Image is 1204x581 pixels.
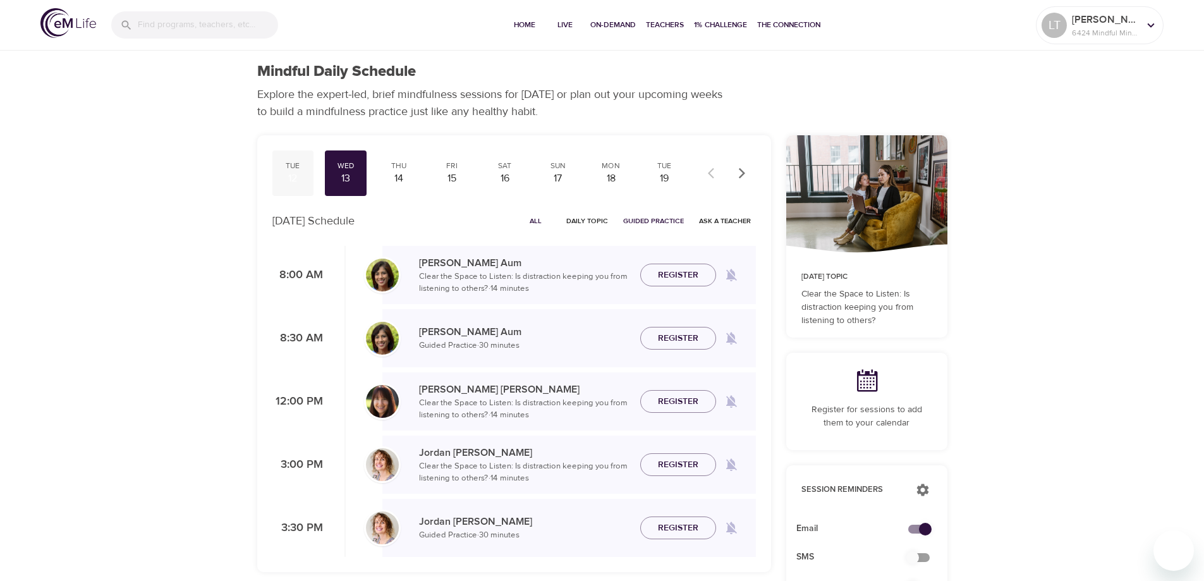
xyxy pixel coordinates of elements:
p: 3:00 PM [272,456,323,474]
iframe: Button to launch messaging window [1153,530,1194,571]
span: Remind me when a class goes live every Wednesday at 8:30 AM [716,323,746,353]
span: Remind me when a class goes live every Wednesday at 8:00 AM [716,260,746,290]
span: Register [658,457,698,473]
button: Register [640,390,716,413]
div: Tue [277,161,309,171]
p: Clear the Space to Listen: Is distraction keeping you from listening to others? · 14 minutes [419,397,630,422]
button: Guided Practice [618,211,689,231]
p: Clear the Space to Listen: Is distraction keeping you from listening to others? · 14 minutes [419,271,630,295]
p: Clear the Space to Listen: Is distraction keeping you from listening to others? [801,288,932,327]
p: Jordan [PERSON_NAME] [419,445,630,460]
p: [PERSON_NAME] [PERSON_NAME] [419,382,630,397]
img: Andrea_Lieberstein-min.jpg [366,385,399,418]
div: Mon [595,161,627,171]
span: Home [509,18,540,32]
p: [PERSON_NAME] [1072,12,1139,27]
div: Thu [383,161,415,171]
p: Guided Practice · 30 minutes [419,339,630,352]
img: Alisha%20Aum%208-9-21.jpg [366,322,399,355]
button: Ask a Teacher [694,211,756,231]
div: Wed [330,161,362,171]
div: Tue [648,161,680,171]
button: All [516,211,556,231]
img: logo [40,8,96,38]
button: Register [640,327,716,350]
span: Guided Practice [623,215,684,227]
span: Daily Topic [566,215,608,227]
img: Jordan-Whitehead.jpg [366,511,399,544]
span: Teachers [646,18,684,32]
span: Register [658,267,698,283]
p: [PERSON_NAME] Aum [419,324,630,339]
div: LT [1042,13,1067,38]
span: Register [658,394,698,410]
button: Register [640,453,716,477]
p: Explore the expert-led, brief mindfulness sessions for [DATE] or plan out your upcoming weeks to ... [257,86,731,120]
div: Sun [542,161,574,171]
span: Remind me when a class goes live every Wednesday at 3:30 PM [716,513,746,543]
button: Daily Topic [561,211,613,231]
div: 16 [489,171,521,186]
p: 12:00 PM [272,393,323,410]
button: Register [640,517,716,540]
div: Sat [489,161,521,171]
button: Register [640,264,716,287]
div: 18 [595,171,627,186]
div: 15 [436,171,468,186]
span: Live [550,18,580,32]
span: The Connection [757,18,820,32]
p: Clear the Space to Listen: Is distraction keeping you from listening to others? · 14 minutes [419,460,630,485]
span: Email [796,522,917,535]
span: Register [658,520,698,536]
span: Remind me when a class goes live every Wednesday at 3:00 PM [716,450,746,480]
span: SMS [796,551,917,564]
p: Jordan [PERSON_NAME] [419,514,630,529]
p: 3:30 PM [272,520,323,537]
div: 17 [542,171,574,186]
div: Fri [436,161,468,171]
span: 1% Challenge [694,18,747,32]
p: [DATE] Topic [801,271,932,283]
p: [PERSON_NAME] Aum [419,255,630,271]
div: 14 [383,171,415,186]
p: 8:30 AM [272,330,323,347]
p: Guided Practice · 30 minutes [419,529,630,542]
p: Register for sessions to add them to your calendar [801,403,932,430]
img: Alisha%20Aum%208-9-21.jpg [366,259,399,291]
p: 6424 Mindful Minutes [1072,27,1139,39]
div: 19 [648,171,680,186]
span: Register [658,331,698,346]
img: Jordan-Whitehead.jpg [366,448,399,481]
span: Remind me when a class goes live every Wednesday at 12:00 PM [716,386,746,417]
span: All [521,215,551,227]
p: Session Reminders [801,484,903,496]
p: [DATE] Schedule [272,212,355,229]
span: On-Demand [590,18,636,32]
p: 8:00 AM [272,267,323,284]
h1: Mindful Daily Schedule [257,63,416,81]
div: 12 [277,171,309,186]
div: 13 [330,171,362,186]
input: Find programs, teachers, etc... [138,11,278,39]
span: Ask a Teacher [699,215,751,227]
